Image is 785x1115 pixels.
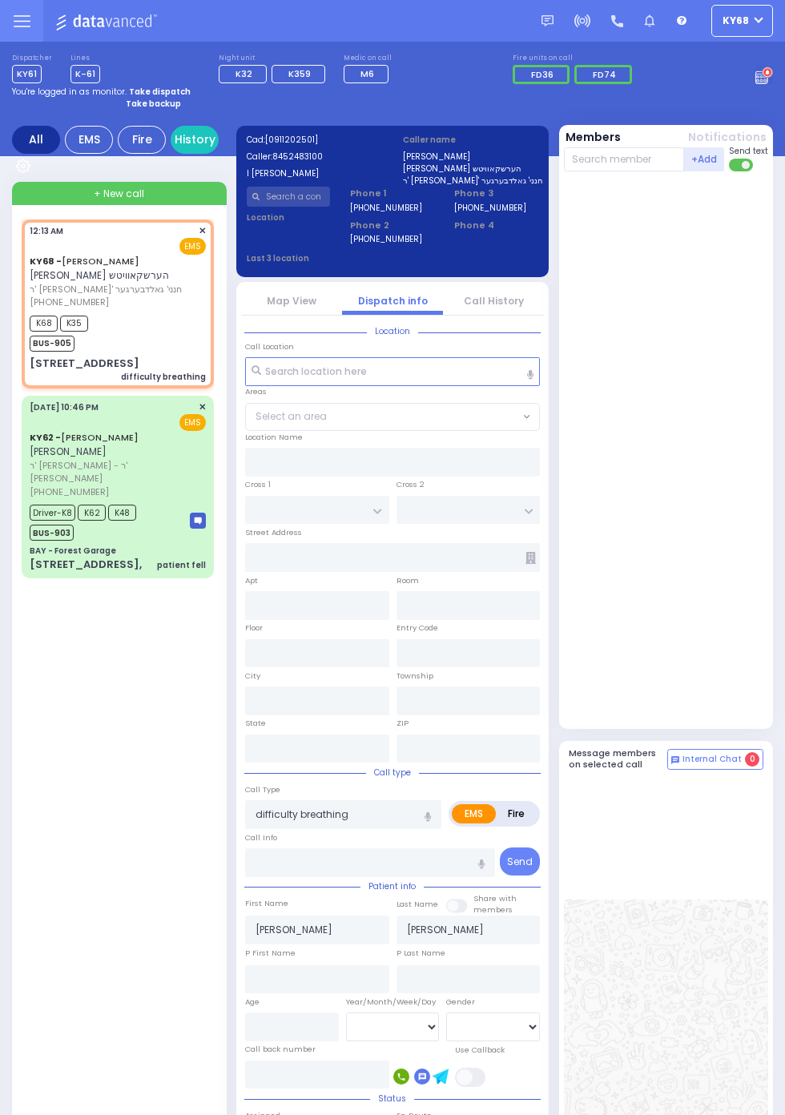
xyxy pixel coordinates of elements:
label: City [245,670,260,682]
span: FD74 [593,68,616,81]
span: [PHONE_NUMBER] [30,485,109,498]
button: ky68 [711,5,773,37]
a: Dispatch info [358,294,428,308]
label: Turn off text [729,157,755,173]
div: All [12,126,60,154]
button: Internal Chat 0 [667,749,763,770]
label: Caller: [247,151,383,163]
span: Phone 3 [454,187,538,200]
span: Phone 4 [454,219,538,232]
label: [PHONE_NUMBER] [350,202,422,214]
label: Cross 2 [397,479,425,490]
span: Phone 1 [350,187,434,200]
span: Phone 2 [350,219,434,232]
span: K359 [288,67,311,80]
a: Call History [464,294,524,308]
button: +Add [684,147,724,171]
label: First Name [245,898,288,909]
label: Township [397,670,433,682]
label: Call back number [245,1044,316,1055]
strong: Take dispatch [129,86,191,98]
label: Cad: [247,134,383,146]
span: Call type [366,767,419,779]
label: [PERSON_NAME] [403,151,539,163]
span: FD36 [531,68,554,81]
span: + New call [94,187,144,201]
a: [PERSON_NAME] [30,255,139,268]
span: Patient info [360,880,424,892]
span: [DATE] 10:46 PM [30,401,99,413]
img: message.svg [541,15,554,27]
label: Night unit [219,54,330,63]
span: M6 [360,67,374,80]
img: comment-alt.png [671,756,679,764]
label: Call Location [245,341,294,352]
span: K32 [235,67,252,80]
div: difficulty breathing [121,371,206,383]
span: Other building occupants [525,552,536,564]
span: K-61 [70,65,100,83]
label: Entry Code [397,622,438,634]
label: Dispatcher [12,54,52,63]
span: ר' [PERSON_NAME]' חנני' גאלדבערגער [30,283,201,296]
div: [STREET_ADDRESS] [30,356,139,372]
a: [PERSON_NAME] [30,431,139,444]
strong: Take backup [126,98,181,110]
div: Fire [118,126,166,154]
label: Room [397,575,419,586]
span: [PERSON_NAME] הערשקאוויטש [30,268,169,282]
label: Location [247,211,331,223]
span: Driver-K8 [30,505,75,521]
span: Status [370,1093,414,1105]
h5: Message members on selected call [569,748,668,769]
div: [STREET_ADDRESS], [30,557,142,573]
label: Location Name [245,432,303,443]
span: K68 [30,316,58,332]
label: P Last Name [397,948,445,959]
label: Use Callback [455,1045,505,1056]
label: Fire units on call [513,54,637,63]
img: Logo [55,11,162,31]
label: Gender [446,996,475,1008]
span: 12:13 AM [30,225,63,237]
span: KY62 - [30,431,61,444]
label: Street Address [245,527,302,538]
span: You're logged in as monitor. [12,86,127,98]
div: Year/Month/Week/Day [346,996,440,1008]
button: Send [500,847,540,875]
span: ✕ [199,224,206,238]
span: KY61 [12,65,42,83]
span: K48 [108,505,136,521]
span: 8452483100 [272,151,323,163]
span: KY68 - [30,255,62,268]
button: Members [566,129,621,146]
span: ר' [PERSON_NAME] - ר' [PERSON_NAME] [30,459,201,485]
label: [PERSON_NAME] הערשקאוויטש [403,163,539,175]
span: ✕ [199,401,206,414]
label: State [245,718,266,729]
label: Last Name [397,899,438,910]
span: [PHONE_NUMBER] [30,296,109,308]
div: BAY - Forest Garage [30,545,116,557]
a: Map View [267,294,316,308]
img: message-box.svg [190,513,206,529]
span: EMS [179,238,206,255]
label: Lines [70,54,100,63]
div: patient fell [157,559,206,571]
label: Last 3 location [247,252,393,264]
small: Share with [473,893,517,904]
label: Apt [245,575,258,586]
span: BUS-903 [30,525,74,541]
input: Search a contact [247,187,331,207]
label: Call Info [245,832,277,843]
span: ky68 [723,14,749,28]
span: Send text [729,145,768,157]
label: ZIP [397,718,409,729]
span: [0911202501] [265,134,318,146]
label: [PHONE_NUMBER] [454,202,526,214]
label: Medic on call [344,54,393,63]
span: K62 [78,505,106,521]
span: members [473,904,513,915]
span: BUS-905 [30,336,74,352]
label: P First Name [245,948,296,959]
